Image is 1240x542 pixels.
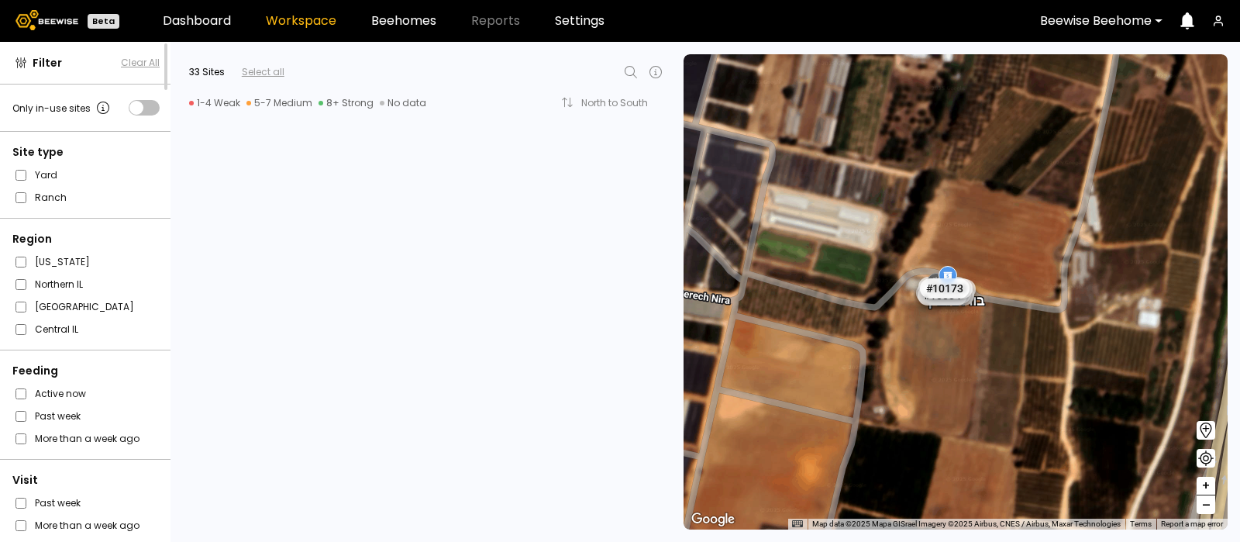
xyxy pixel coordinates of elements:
[687,509,739,530] a: Open this area in Google Maps (opens a new window)
[916,282,966,302] div: # 10189
[35,167,57,183] label: Yard
[35,408,81,424] label: Past week
[555,15,604,27] a: Settings
[920,278,970,299] div: # 10173
[35,321,78,337] label: Central IL
[12,98,112,117] div: Only in-use sites
[918,285,967,305] div: # 10034
[380,97,426,109] div: No data
[1197,495,1215,514] button: –
[12,144,160,161] div: Site type
[371,15,436,27] a: Beehomes
[1202,495,1211,515] span: –
[15,10,78,30] img: Beewise logo
[12,363,160,379] div: Feeding
[35,254,90,270] label: [US_STATE]
[1201,476,1211,495] span: +
[1130,520,1152,528] a: Terms (opens in new tab)
[33,55,62,71] span: Filter
[189,65,225,79] div: 33 Sites
[12,472,160,488] div: Visit
[35,299,134,315] label: [GEOGRAPHIC_DATA]
[189,97,240,109] div: 1-4 Weak
[246,97,312,109] div: 5-7 Medium
[35,495,81,511] label: Past week
[12,231,160,247] div: Region
[581,98,659,108] div: North to South
[35,385,86,402] label: Active now
[926,276,984,309] div: בור תחמיץ
[88,14,119,29] div: Beta
[266,15,336,27] a: Workspace
[812,520,1121,528] span: Map data ©2025 Mapa GISrael Imagery ©2025 Airbus, CNES / Airbus, Maxar Technologies
[242,65,284,79] div: Select all
[1161,520,1223,528] a: Report a map error
[687,509,739,530] img: Google
[35,276,83,292] label: Northern IL
[35,517,139,533] label: More than a week ago
[35,430,139,447] label: More than a week ago
[121,56,160,70] button: Clear All
[471,15,520,27] span: Reports
[319,97,374,109] div: 8+ Strong
[1197,477,1215,495] button: +
[35,189,67,205] label: Ranch
[792,519,803,530] button: Keyboard shortcuts
[163,15,231,27] a: Dashboard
